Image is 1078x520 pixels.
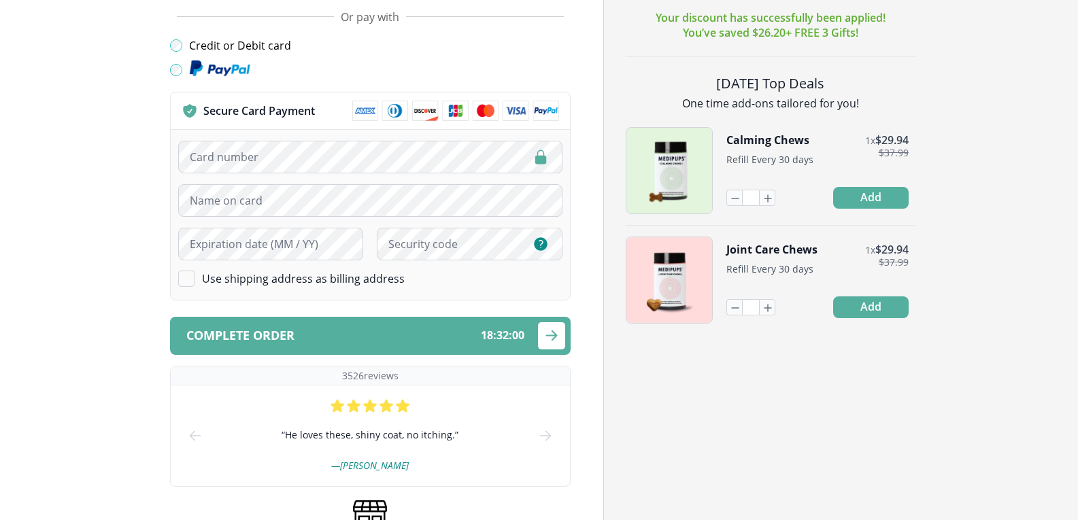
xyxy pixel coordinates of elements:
span: Refill Every 30 days [726,262,813,275]
p: Secure Card Payment [203,103,315,118]
label: Use shipping address as billing address [202,271,405,286]
span: $ 37.99 [879,148,909,158]
p: Your discount has successfully been applied! You’ve saved $ 26.20 + FREE 3 Gifts! [656,10,886,40]
button: next-slide [537,385,554,486]
img: Paypal [189,60,250,77]
span: 1 x [865,134,875,147]
span: 18 : 32 : 00 [481,329,524,342]
button: prev-slide [187,385,203,486]
span: $ 29.94 [875,242,909,257]
button: Complete order18:32:00 [170,317,571,355]
span: “ He loves these, shiny coat, no itching. ” [282,428,458,443]
span: — [PERSON_NAME] [331,459,409,472]
h2: [DATE] Top Deals [626,73,915,93]
span: $ 29.94 [875,133,909,148]
button: Joint Care Chews [726,242,818,257]
img: payment methods [352,101,559,121]
span: Refill Every 30 days [726,153,813,166]
img: Joint Care Chews [626,237,712,323]
p: 3526 reviews [342,369,399,382]
img: Calming Chews [626,128,712,213]
span: Complete order [186,329,294,342]
button: Calming Chews [726,133,809,148]
span: $ 37.99 [879,257,909,268]
span: 1 x [865,243,875,256]
button: Add [833,187,909,209]
p: One time add-ons tailored for you! [626,96,915,111]
label: Credit or Debit card [189,38,291,53]
button: Add [833,296,909,318]
span: Or pay with [341,10,399,24]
